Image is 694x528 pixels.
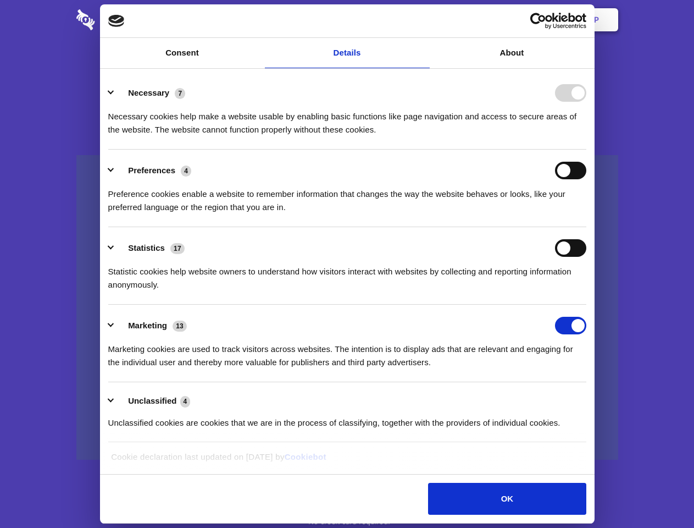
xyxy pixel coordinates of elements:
button: OK [428,483,586,515]
span: 4 [180,396,191,407]
iframe: Drift Widget Chat Controller [639,473,681,515]
a: Login [498,3,546,37]
a: Cookiebot [285,452,326,461]
a: Details [265,38,430,68]
button: Unclassified (4) [108,394,197,408]
span: 17 [170,243,185,254]
a: Wistia video thumbnail [76,155,618,460]
div: Cookie declaration last updated on [DATE] by [103,450,591,472]
button: Necessary (7) [108,84,192,102]
button: Marketing (13) [108,317,194,334]
label: Marketing [128,321,167,330]
div: Unclassified cookies are cookies that we are in the process of classifying, together with the pro... [108,408,586,430]
a: Contact [446,3,496,37]
div: Statistic cookies help website owners to understand how visitors interact with websites by collec... [108,257,586,291]
a: Pricing [323,3,370,37]
a: Usercentrics Cookiebot - opens in a new window [490,13,586,29]
span: 13 [173,321,187,332]
button: Preferences (4) [108,162,198,179]
button: Statistics (17) [108,239,192,257]
a: Consent [100,38,265,68]
span: 4 [181,166,191,177]
div: Preference cookies enable a website to remember information that changes the way the website beha... [108,179,586,214]
div: Marketing cookies are used to track visitors across websites. The intention is to display ads tha... [108,334,586,369]
span: 7 [175,88,185,99]
label: Preferences [128,166,175,175]
h4: Auto-redaction of sensitive data, encrypted data sharing and self-destructing private chats. Shar... [76,100,618,136]
div: Necessary cookies help make a website usable by enabling basic functions like page navigation and... [108,102,586,136]
img: logo [108,15,125,27]
img: logo-wordmark-white-trans-d4663122ce5f474addd5e946df7df03e33cb6a1c49d2221995e7729f52c070b2.svg [76,9,170,30]
h1: Eliminate Slack Data Loss. [76,50,618,89]
label: Necessary [128,88,169,97]
a: About [430,38,595,68]
label: Statistics [128,243,165,252]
